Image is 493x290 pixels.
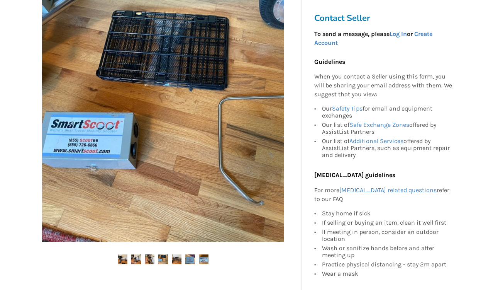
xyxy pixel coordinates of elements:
[322,269,452,277] div: Wear a mask
[314,186,452,204] p: For more refer to our FAQ
[349,121,409,128] a: Safe Exchange Zones
[145,254,154,264] img: mobility scooter . light and foldable-scooter-mobility-north vancouver-assistlist-listing
[322,105,452,120] div: Our for email and equipment exchanges
[322,136,452,159] div: Our list of offered by AssistList Partners, such as equipment repair and delivery
[131,254,141,264] img: mobility scooter . light and foldable-scooter-mobility-north vancouver-assistlist-listing
[314,171,395,179] b: [MEDICAL_DATA] guidelines
[314,13,456,24] h3: Contact Seller
[322,210,452,218] div: Stay home if sick
[314,30,432,46] strong: To send a message, please or
[322,244,452,260] div: Wash or sanitize hands before and after meeting up
[199,254,208,264] img: mobility scooter . light and foldable-scooter-mobility-north vancouver-assistlist-listing
[185,254,195,264] img: mobility scooter . light and foldable-scooter-mobility-north vancouver-assistlist-listing
[349,137,403,145] a: Additional Services
[118,254,127,264] img: mobility scooter . light and foldable-scooter-mobility-north vancouver-assistlist-listing
[390,30,407,38] a: Log In
[322,227,452,244] div: If meeting in person, consider an outdoor location
[322,120,452,136] div: Our list of offered by AssistList Partners
[322,260,452,269] div: Practice physical distancing - stay 2m apart
[322,218,452,227] div: If selling or buying an item, clean it well first
[332,105,363,112] a: Safety Tips
[314,73,452,99] p: When you contact a Seller using this form, you will be sharing your email address with them. We s...
[158,254,168,264] img: mobility scooter . light and foldable-scooter-mobility-north vancouver-assistlist-listing
[339,186,437,194] a: [MEDICAL_DATA] related questions
[172,254,181,264] img: mobility scooter . light and foldable-scooter-mobility-north vancouver-assistlist-listing
[314,58,345,65] b: Guidelines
